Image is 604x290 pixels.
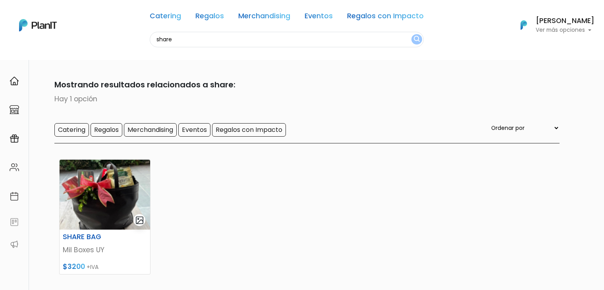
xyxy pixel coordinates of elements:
img: marketplace-4ceaa7011d94191e9ded77b95e3339b90024bf715f7c57f8cf31f2d8c509eaba.svg [10,105,19,114]
a: Merchandising [238,13,290,22]
input: Regalos [91,123,122,137]
img: PlanIt Logo [515,16,533,34]
p: Mostrando resultados relacionados a share: [45,79,560,91]
img: thumb_Captura_de_pantalla_2025-10-07_172051.png [60,160,150,230]
a: Regalos [195,13,224,22]
img: home-e721727adea9d79c4d83392d1f703f7f8bce08238fde08b1acbfd93340b81755.svg [10,76,19,86]
img: search_button-432b6d5273f82d61273b3651a40e1bd1b912527efae98b1b7a1b2c0702e16a8d.svg [414,36,420,43]
span: $3200 [63,262,85,271]
button: PlanIt Logo [PERSON_NAME] Ver más opciones [510,15,594,35]
p: Mil Boxes UY [63,245,147,255]
img: calendar-87d922413cdce8b2cf7b7f5f62616a5cf9e4887200fb71536465627b3292af00.svg [10,191,19,201]
input: Eventos [178,123,210,137]
h6: SHARE BAG [58,233,121,241]
img: people-662611757002400ad9ed0e3c099ab2801c6687ba6c219adb57efc949bc21e19d.svg [10,162,19,172]
p: Ver más opciones [536,27,594,33]
img: gallery-light [135,216,144,225]
input: Regalos con Impacto [212,123,286,137]
a: Catering [150,13,181,22]
a: Regalos con Impacto [347,13,424,22]
span: +IVA [87,263,98,271]
a: gallery-light SHARE BAG Mil Boxes UY $3200 +IVA [59,159,151,275]
p: Hay 1 opción [45,94,560,104]
img: campaigns-02234683943229c281be62815700db0a1741e53638e28bf9629b52c665b00959.svg [10,134,19,143]
img: feedback-78b5a0c8f98aac82b08bfc38622c3050aee476f2c9584af64705fc4e61158814.svg [10,217,19,227]
input: Catering [54,123,89,137]
img: partners-52edf745621dab592f3b2c58e3bca9d71375a7ef29c3b500c9f145b62cc070d4.svg [10,240,19,249]
input: Buscá regalos, desayunos, y más [150,32,424,47]
a: Eventos [305,13,333,22]
img: PlanIt Logo [19,19,57,31]
h6: [PERSON_NAME] [536,17,594,25]
input: Merchandising [124,123,177,137]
